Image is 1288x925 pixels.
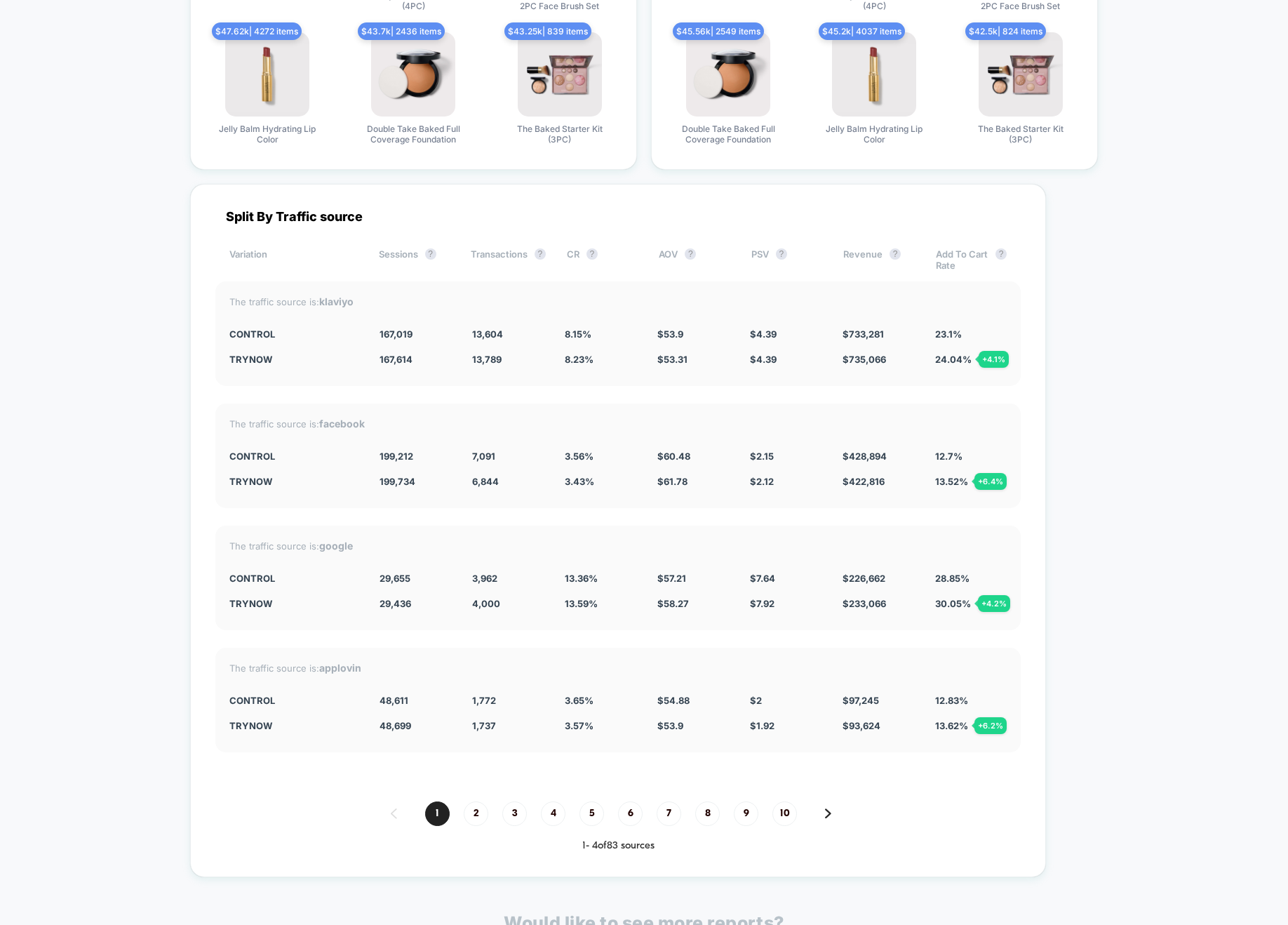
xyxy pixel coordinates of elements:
button: ? [425,248,436,260]
div: TryNow [229,354,358,365]
span: 3.57 % [565,720,593,731]
div: Split By Traffic source [215,209,1021,224]
span: 48,699 [380,720,411,731]
span: 30.05 % [935,598,971,609]
span: $ 54.88 [657,695,690,706]
span: 13.36 % [565,573,598,584]
img: produt [225,32,309,117]
div: PSV [751,248,822,271]
span: Double Take Baked Full Coverage Foundation [361,124,466,145]
div: The traffic source is: [229,295,1007,307]
img: produt [371,32,455,117]
div: The traffic source is: [229,662,1007,674]
span: 13.62 % [935,720,968,731]
span: 3,962 [472,573,497,584]
strong: google [319,540,353,552]
span: 6 [618,801,643,826]
span: $ 42.5k | 824 items [965,22,1046,40]
span: $ 735,066 [843,354,886,365]
span: $ 7.64 [750,573,775,584]
div: + 6.4 % [974,473,1007,490]
span: 2 [464,801,488,826]
div: Transactions [471,248,546,271]
img: pagination forward [825,808,831,818]
span: 48,611 [380,695,408,706]
div: Control [229,328,358,340]
span: 167,614 [380,354,412,365]
span: $ 53.9 [657,328,683,340]
div: TryNow [229,720,358,731]
span: 3.43 % [565,476,594,487]
span: 199,212 [380,451,413,462]
img: produt [832,32,916,117]
div: + 6.2 % [974,717,1007,734]
div: Revenue [843,248,914,271]
span: Jelly Balm Hydrating Lip Color [821,124,927,145]
span: $ 53.9 [657,720,683,731]
strong: applovin [319,662,361,674]
span: 13,604 [472,328,503,340]
span: 10 [772,801,797,826]
span: $ 43.25k | 839 items [504,22,591,40]
span: $ 4.39 [750,354,777,365]
button: ? [776,248,787,260]
span: $ 7.92 [750,598,774,609]
span: 4,000 [472,598,500,609]
span: 23.1 % [935,328,962,340]
div: Sessions [379,248,450,271]
span: Double Take Baked Full Coverage Foundation [676,124,781,145]
span: 8 [695,801,720,826]
span: 13,789 [472,354,502,365]
span: 1,737 [472,720,496,731]
div: AOV [659,248,730,271]
span: $ 45.56k | 2549 items [673,22,764,40]
span: 4 [541,801,565,826]
span: Jelly Balm Hydrating Lip Color [215,124,320,145]
div: 1 - 4 of 83 sources [215,840,1021,852]
strong: klaviyo [319,295,354,307]
span: 8.15 % [565,328,591,340]
div: CR [567,248,638,271]
span: $ 226,662 [843,573,885,584]
span: 1,772 [472,695,496,706]
span: $ 4.39 [750,328,777,340]
span: $ 428,894 [843,451,887,462]
span: $ 422,816 [843,476,885,487]
span: 8.23 % [565,354,593,365]
strong: facebook [319,418,365,430]
button: ? [685,248,696,260]
span: $ 60.48 [657,451,690,462]
span: $ 61.78 [657,476,687,487]
button: ? [995,248,1007,260]
div: + 4.1 % [979,351,1009,368]
span: 13.52 % [935,476,968,487]
span: 5 [579,801,604,826]
button: ? [890,248,901,260]
div: The traffic source is: [229,540,1007,552]
span: $ 733,281 [843,328,884,340]
span: $ 45.2k | 4037 items [819,22,905,40]
img: produt [686,32,770,117]
span: 12.7 % [935,451,962,462]
span: 199,734 [380,476,415,487]
span: 7 [657,801,681,826]
span: 13.59 % [565,598,598,609]
span: 24.04 % [935,354,972,365]
div: The traffic source is: [229,418,1007,430]
span: $ 2.12 [750,476,774,487]
div: Add To Cart Rate [936,248,1007,271]
div: Variation [229,248,358,271]
span: $ 43.7k | 2436 items [358,22,445,40]
span: 9 [734,801,758,826]
span: $ 47.62k | 4272 items [212,22,302,40]
div: Control [229,695,358,706]
span: $ 233,066 [843,598,886,609]
span: $ 2 [750,695,762,706]
span: 3.56 % [565,451,593,462]
span: The Baked Starter Kit (3PC) [507,124,612,145]
span: 3.65 % [565,695,593,706]
span: $ 97,245 [843,695,879,706]
span: 12.83 % [935,695,968,706]
span: $ 1.92 [750,720,774,731]
img: produt [979,32,1063,117]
